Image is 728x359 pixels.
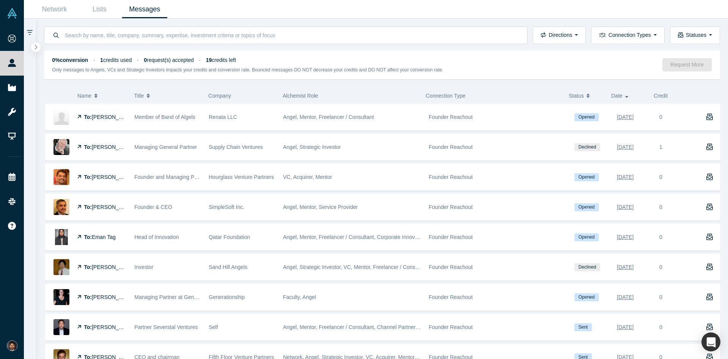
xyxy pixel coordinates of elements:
[209,294,245,300] span: Generationship
[617,231,634,244] div: [DATE]
[611,88,646,104] button: Date
[122,0,167,18] a: Messages
[77,88,126,104] button: Name
[53,109,69,125] img: Peter Hsi's Profile Image
[84,174,92,180] strong: To:
[199,57,201,63] span: ·
[617,171,634,184] div: [DATE]
[84,324,92,330] strong: To:
[209,264,248,270] span: Sand Hill Angels
[429,294,473,300] span: Founder Reachout
[92,324,135,330] span: [PERSON_NAME]
[84,294,92,300] strong: To:
[209,144,263,150] span: Supply Chain Ventures
[135,114,195,120] span: Member of Band of Algels
[209,174,274,180] span: Hourglass Venture Partners
[574,233,599,241] span: Opened
[135,264,154,270] span: Investor
[134,88,144,104] span: Title
[429,324,473,330] span: Founder Reachout
[533,27,586,44] button: Directions
[283,93,318,99] span: Alchemist Role
[659,203,662,211] div: 0
[53,199,69,215] img: Sudhir Pendse's Profile Image
[92,294,135,300] span: [PERSON_NAME]
[429,234,473,240] span: Founder Reachout
[569,88,603,104] button: Status
[209,93,231,99] span: Company
[283,174,332,180] span: VC, Acquirer, Mentor
[209,114,237,120] span: Renata LLC
[670,27,720,44] button: Statuses
[84,204,92,210] strong: To:
[100,57,103,63] strong: 1
[92,264,135,270] span: [PERSON_NAME]
[591,27,664,44] button: Connection Types
[209,324,218,330] span: Self
[659,293,662,301] div: 0
[144,57,147,63] strong: 0
[574,143,600,151] span: Declined
[617,201,634,214] div: [DATE]
[659,263,662,271] div: 0
[209,234,250,240] span: Qatar Foundation
[659,173,662,181] div: 0
[52,57,88,63] strong: 0% conversion
[53,169,69,185] img: Ravi Subramanian's Profile Image
[93,57,95,63] span: ·
[569,88,584,104] span: Status
[92,174,135,180] span: [PERSON_NAME]
[617,111,634,124] div: [DATE]
[7,8,17,19] img: Alchemist Vault Logo
[137,57,139,63] span: ·
[209,204,245,210] span: SimpleSoft Inc.
[283,264,537,270] span: Angel, Strategic Investor, VC, Mentor, Freelancer / Consultant, Press, Channel Partner, Corporate...
[100,57,132,63] span: credits used
[426,93,466,99] span: Connection Type
[53,319,69,335] img: George Gogolev's Profile Image
[283,324,466,330] span: Angel, Mentor, Freelancer / Consultant, Channel Partner, Corporate Innovator
[429,174,473,180] span: Founder Reachout
[429,204,473,210] span: Founder Reachout
[53,229,69,245] img: Eman Tag's Profile Image
[429,114,473,120] span: Founder Reachout
[92,144,135,150] span: [PERSON_NAME]
[617,141,634,154] div: [DATE]
[429,144,473,150] span: Founder Reachout
[617,321,634,334] div: [DATE]
[611,88,623,104] span: Date
[656,134,698,160] div: 1
[77,88,91,104] span: Name
[92,234,116,240] span: Eman Tag
[206,57,212,63] strong: 19
[77,0,122,18] a: Lists
[574,293,599,301] span: Opened
[654,93,668,99] span: Credit
[659,113,662,121] div: 0
[7,340,17,351] img: Shine Oovattil's Account
[134,88,201,104] button: Title
[574,173,599,181] span: Opened
[283,294,316,300] span: Faculty, Angel
[52,67,444,73] small: Only messages to Angels, VCs and Strategic Investors impacts your credits and conversion rate. Bo...
[135,234,179,240] span: Head of Innovation
[617,261,634,274] div: [DATE]
[283,234,424,240] span: Angel, Mentor, Freelancer / Consultant, Corporate Innovator
[92,114,135,120] span: [PERSON_NAME]
[659,323,662,331] div: 0
[135,294,220,300] span: Managing Partner at Generationship
[135,144,197,150] span: Managing General Partner
[53,289,69,305] img: Rachel Chalmers's Profile Image
[135,324,198,330] span: Partner Severstal Ventures
[574,263,600,271] span: Declined
[617,291,634,304] div: [DATE]
[64,26,519,44] input: Search by name, title, company, summary, expertise, investment criteria or topics of focus
[283,114,374,120] span: Angel, Mentor, Freelancer / Consultant
[53,139,69,155] img: David Anderson's Profile Image
[84,114,92,120] strong: To:
[84,234,92,240] strong: To:
[32,0,77,18] a: Network
[206,57,236,63] span: credits left
[144,57,194,63] span: request(s) accepted
[92,204,135,210] span: [PERSON_NAME]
